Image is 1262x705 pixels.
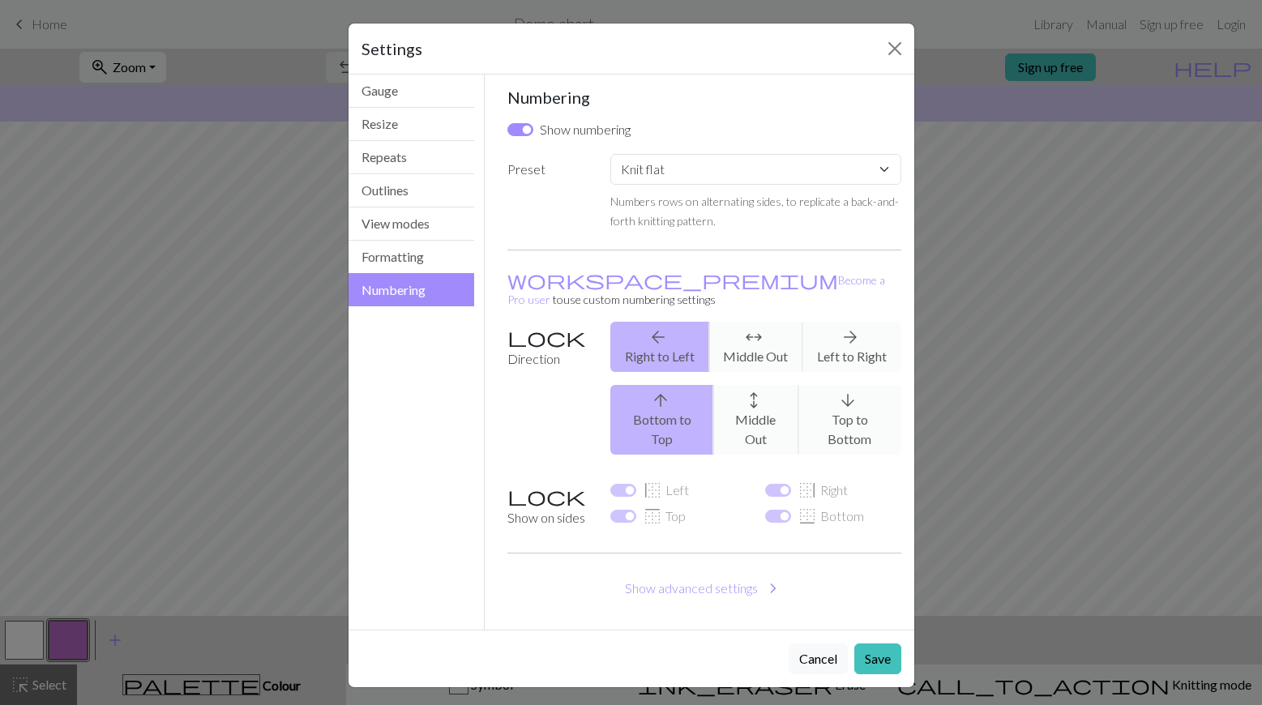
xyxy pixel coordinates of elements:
span: chevron_right [764,577,783,600]
button: Show advanced settings [507,573,901,604]
button: Resize [349,108,475,141]
span: border_left [643,479,662,502]
button: Numbering [349,273,475,306]
span: border_right [798,479,817,502]
label: Right [798,481,848,500]
button: View modes [349,207,475,241]
label: Top [643,506,686,526]
small: to use custom numbering settings [507,273,885,306]
button: Formatting [349,241,475,274]
button: Close [882,36,908,62]
span: border_top [643,505,662,528]
button: Gauge [349,75,475,108]
label: Show on sides [498,481,601,533]
label: Preset [498,154,601,230]
button: Save [854,643,901,674]
label: Direction [498,322,601,468]
h5: Numbering [507,88,901,107]
label: Show numbering [540,120,631,139]
label: Left [643,481,689,500]
span: border_bottom [798,505,817,528]
button: Repeats [349,141,475,174]
span: workspace_premium [507,268,838,291]
button: Outlines [349,174,475,207]
small: Numbers rows on alternating sides, to replicate a back-and-forth knitting pattern. [610,194,899,228]
button: Cancel [789,643,848,674]
h5: Settings [361,36,422,61]
label: Bottom [798,506,864,526]
a: Become a Pro user [507,273,885,306]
